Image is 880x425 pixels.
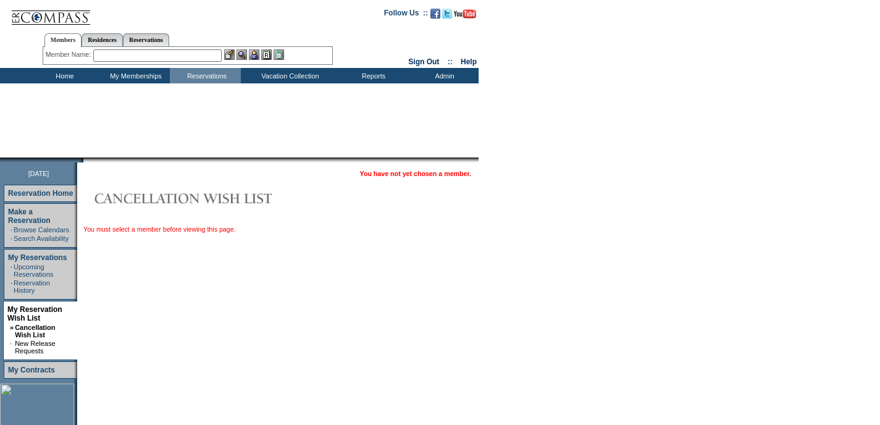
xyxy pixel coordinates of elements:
[14,263,53,278] a: Upcoming Reservations
[454,9,476,19] img: Subscribe to our YouTube Channel
[237,49,247,60] img: View
[8,366,55,374] a: My Contracts
[8,208,51,225] a: Make a Reservation
[442,12,452,20] a: Follow us on Twitter
[79,158,83,162] img: promoShadowLeftCorner.gif
[83,225,476,233] div: You must select a member before viewing this page.
[10,324,14,331] b: »
[15,340,55,355] a: New Release Requests
[249,49,259,60] img: Impersonate
[123,33,169,46] a: Reservations
[461,57,477,66] a: Help
[10,226,12,234] td: ·
[8,253,67,262] a: My Reservations
[10,340,14,355] td: ·
[261,49,272,60] img: Reservations
[10,279,12,294] td: ·
[83,186,330,211] img: Cancellation Wish List
[83,158,85,162] img: blank.gif
[442,9,452,19] img: Follow us on Twitter
[408,57,439,66] a: Sign Out
[360,170,471,177] span: You have not yet chosen a member.
[10,263,12,278] td: ·
[14,279,50,294] a: Reservation History
[14,235,69,242] a: Search Availability
[7,305,62,322] a: My Reservation Wish List
[454,12,476,20] a: Subscribe to our YouTube Channel
[274,49,284,60] img: b_calculator.gif
[170,68,241,83] td: Reservations
[44,33,82,47] a: Members
[14,226,69,234] a: Browse Calendars
[10,235,12,242] td: ·
[430,12,440,20] a: Become our fan on Facebook
[241,68,337,83] td: Vacation Collection
[448,57,453,66] span: ::
[46,49,93,60] div: Member Name:
[408,68,479,83] td: Admin
[8,189,73,198] a: Reservation Home
[99,68,170,83] td: My Memberships
[224,49,235,60] img: b_edit.gif
[337,68,408,83] td: Reports
[28,68,99,83] td: Home
[384,7,428,22] td: Follow Us ::
[82,33,123,46] a: Residences
[15,324,55,339] a: Cancellation Wish List
[28,170,49,177] span: [DATE]
[430,9,440,19] img: Become our fan on Facebook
